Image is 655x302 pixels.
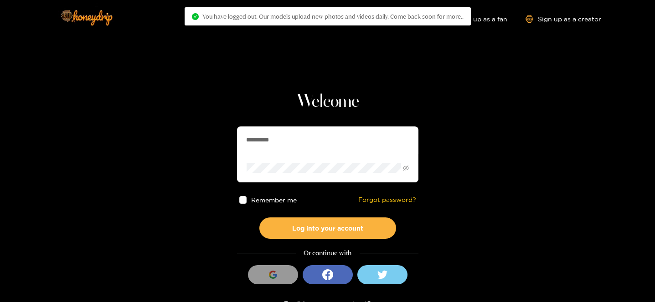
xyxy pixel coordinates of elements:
[251,196,297,203] span: Remember me
[202,13,464,20] span: You have logged out. Our models upload new photos and videos daily. Come back soon for more..
[445,15,507,23] a: Sign up as a fan
[259,217,396,239] button: Log into your account
[192,13,199,20] span: check-circle
[237,248,418,258] div: Or continue with
[526,15,601,23] a: Sign up as a creator
[358,196,416,204] a: Forgot password?
[403,165,409,171] span: eye-invisible
[237,91,418,113] h1: Welcome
